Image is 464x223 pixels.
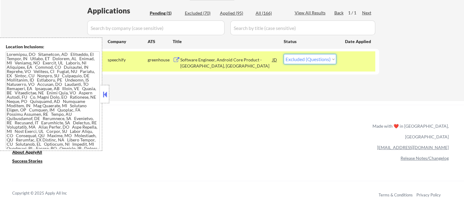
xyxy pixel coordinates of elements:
div: speechify [108,57,148,63]
a: [EMAIL_ADDRESS][DOMAIN_NAME] [377,145,449,150]
div: Applications [87,7,148,14]
div: All (166) [256,10,286,16]
input: Search by company (case sensitive) [87,20,225,35]
a: Terms & Conditions [379,192,413,197]
div: Company [108,38,148,45]
div: Excluded (70) [185,10,215,16]
div: Status [284,36,336,47]
a: Success Stories [12,158,51,166]
div: Location Inclusions: [6,44,100,50]
div: 1 / 1 [348,10,362,16]
div: Pending (1) [150,10,180,16]
a: Release Notes/Changelog [401,155,449,161]
a: About ApplyAll [12,149,51,157]
div: Title [173,38,278,45]
div: Back [334,10,344,16]
a: Refer & earn free applications 👯‍♀️ [12,129,245,136]
input: Search by title (case sensitive) [230,20,375,35]
u: About ApplyAll [12,149,42,155]
div: View All Results [295,10,327,16]
div: Copyright © 2025 Apply All Inc [12,190,82,196]
div: Date Applied [345,38,372,45]
a: Privacy Policy [416,192,441,197]
div: JD [272,54,278,65]
div: Next [362,10,372,16]
div: Software Engineer, Android Core Product - [GEOGRAPHIC_DATA], [GEOGRAPHIC_DATA] [180,57,272,69]
div: greenhouse [148,57,173,63]
div: Made with ❤️ in [GEOGRAPHIC_DATA], [GEOGRAPHIC_DATA] [370,121,449,142]
div: Applied (95) [220,10,250,16]
u: Success Stories [12,158,42,163]
div: ATS [148,38,173,45]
